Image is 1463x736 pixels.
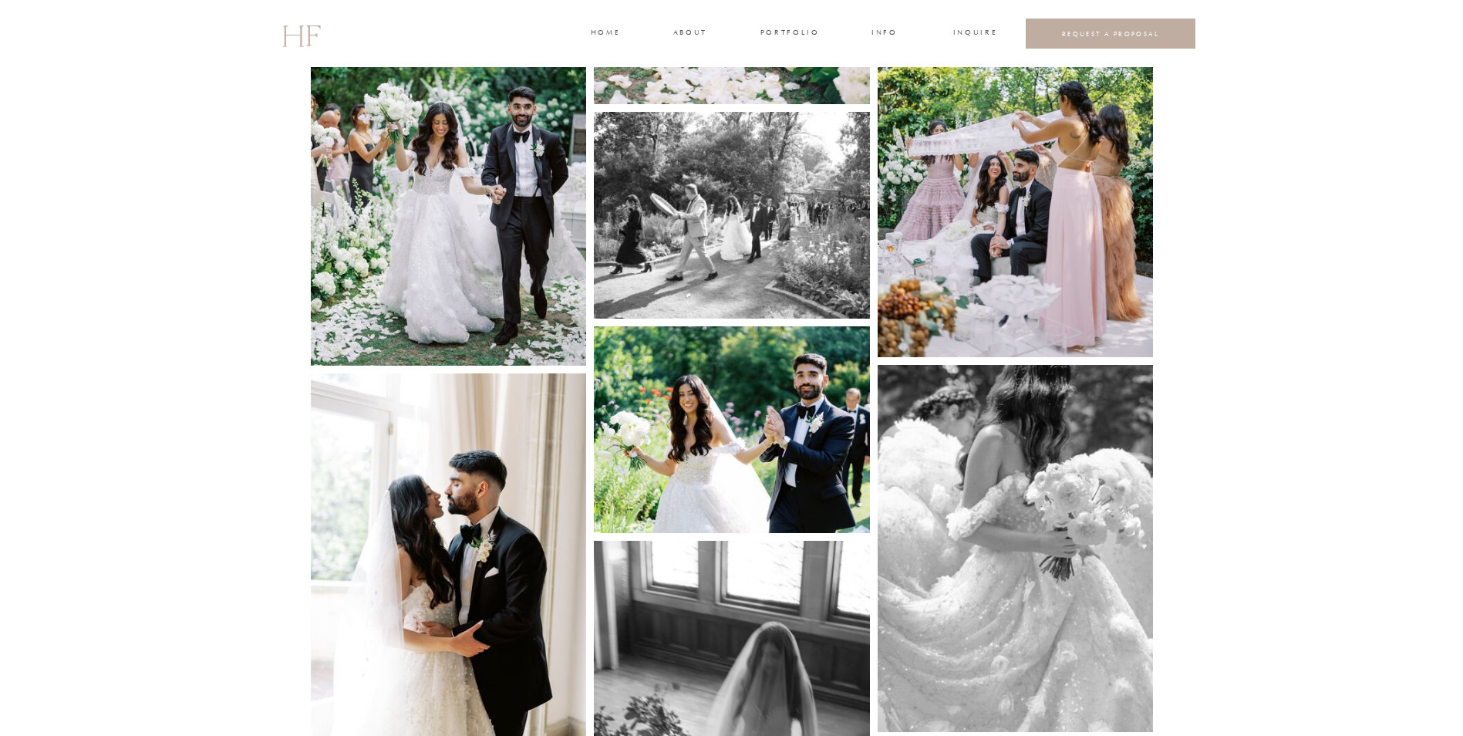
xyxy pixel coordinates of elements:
a: INFO [871,27,899,41]
a: INQUIRE [953,27,995,41]
a: HF [281,12,320,56]
a: REQUEST A PROPOSAL [1038,29,1184,38]
a: portfolio [760,27,818,41]
a: home [591,27,619,41]
a: about [673,27,706,41]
